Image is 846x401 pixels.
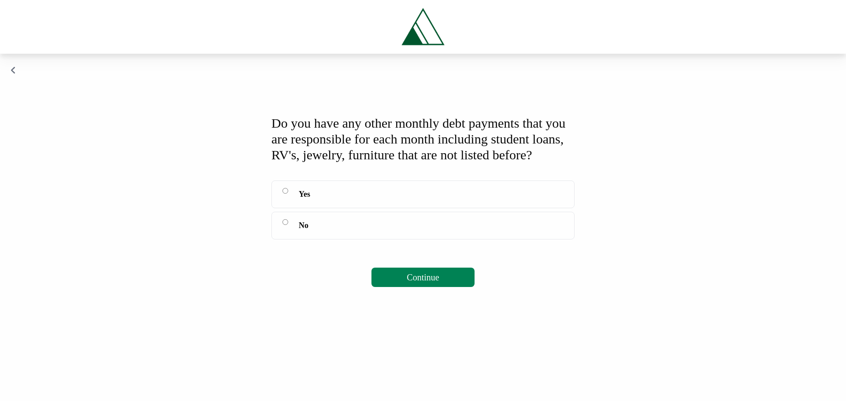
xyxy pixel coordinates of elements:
[271,115,575,163] div: Do you have any other monthly debt payments that you are responsible for each month including stu...
[282,219,288,225] input: No
[371,268,474,287] button: Continue
[282,188,288,194] input: Yes
[142,7,704,47] a: Tryascend.com
[299,219,308,232] span: No
[407,272,439,282] span: Continue
[299,188,310,200] span: Yes
[400,7,446,47] img: Tryascend.com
